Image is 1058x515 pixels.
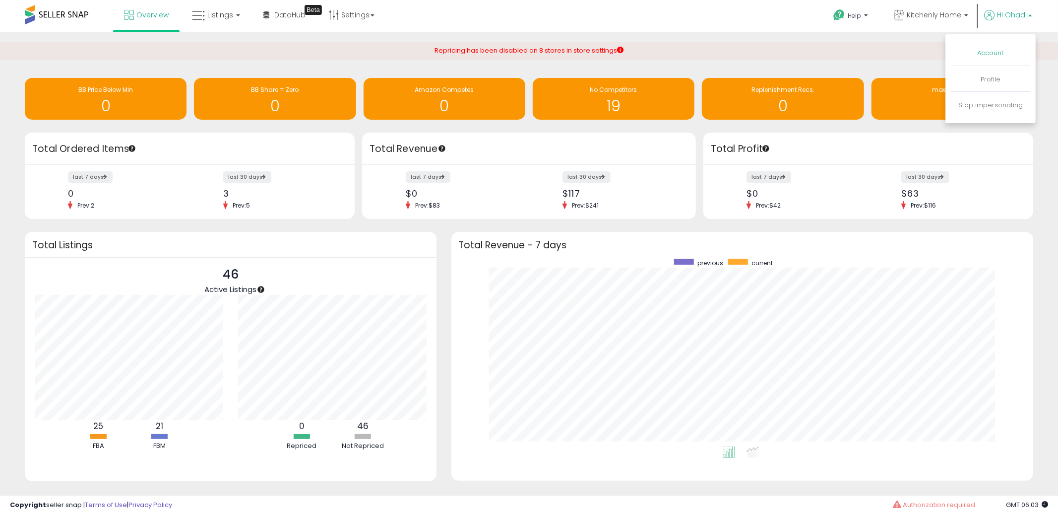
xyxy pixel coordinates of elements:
span: Replenishment Recs. [751,85,814,94]
span: Prev: $241 [567,201,604,210]
div: Repriced [272,441,331,451]
a: Privacy Policy [128,500,172,510]
span: Prev: 2 [72,201,99,210]
div: Repricing has been disabled on 8 stores in store settings [435,46,623,56]
span: No Competitors [590,85,637,94]
div: $117 [562,188,679,199]
span: Listings [207,10,233,20]
span: 2025-09-15 06:03 GMT [1006,500,1048,510]
div: Not Repriced [333,441,392,451]
b: 25 [93,420,103,432]
a: max too high 15 [871,78,1033,120]
label: last 7 days [68,171,113,183]
b: 21 [156,420,163,432]
label: last 30 days [901,171,949,183]
span: Prev: $116 [906,201,941,210]
label: last 7 days [747,171,791,183]
div: $63 [901,188,1015,199]
div: 0 [68,188,182,199]
p: 46 [204,265,256,284]
span: Overview [136,10,169,20]
a: Profile [981,74,1000,84]
h1: 15 [876,98,1028,114]
a: BB Share = Zero 0 [194,78,356,120]
span: DataHub [274,10,306,20]
span: BB Share = Zero [251,85,299,94]
span: Authorization required [903,500,975,510]
span: max too high [932,85,973,94]
a: Replenishment Recs. 0 [702,78,864,120]
span: Kitchenly Home [907,10,961,20]
b: 0 [299,420,305,432]
span: Hi Ohad [997,10,1025,20]
h3: Total Revenue [370,142,688,156]
div: Tooltip anchor [127,144,136,153]
div: Tooltip anchor [256,285,265,294]
a: Help [825,1,878,32]
h1: 0 [369,98,520,114]
strong: Copyright [10,500,46,510]
h1: 19 [538,98,689,114]
div: FBM [129,441,189,451]
span: previous [697,259,723,267]
span: current [751,259,773,267]
span: BB Price Below Min [78,85,133,94]
label: last 30 days [562,171,611,183]
b: 46 [357,420,369,432]
div: FBA [68,441,128,451]
h1: 0 [199,98,351,114]
span: Prev: 5 [228,201,255,210]
span: Help [848,11,861,20]
a: No Competitors 19 [533,78,694,120]
h3: Total Ordered Items [32,142,347,156]
div: 3 [223,188,337,199]
a: Stop impersonating [958,100,1023,110]
div: $0 [747,188,861,199]
h1: 0 [707,98,859,114]
div: Tooltip anchor [437,144,446,153]
span: Amazon Competes [415,85,474,94]
label: last 30 days [223,171,271,183]
a: BB Price Below Min 0 [25,78,187,120]
div: $0 [406,188,522,199]
i: Get Help [833,9,845,21]
span: Prev: $42 [751,201,786,210]
a: Amazon Competes 0 [364,78,525,120]
span: Active Listings [204,284,256,294]
div: Tooltip anchor [761,144,770,153]
div: Tooltip anchor [305,5,322,15]
a: Hi Ohad [984,10,1032,32]
h1: 0 [30,98,182,114]
label: last 7 days [406,171,450,183]
a: Account [978,48,1004,58]
span: Prev: $83 [410,201,445,210]
a: Terms of Use [85,500,127,510]
h3: Total Profit [711,142,1026,156]
h3: Total Revenue - 7 days [459,241,1026,249]
div: seller snap | | [10,501,172,510]
h3: Total Listings [32,241,429,249]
